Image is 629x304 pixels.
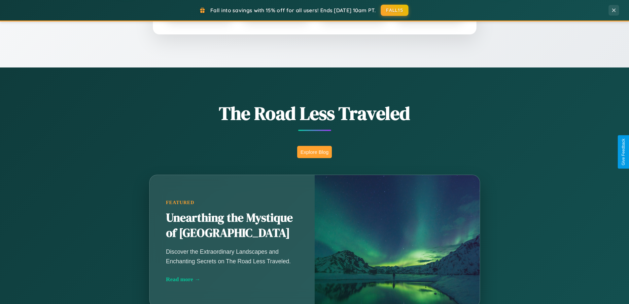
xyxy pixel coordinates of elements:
div: Give Feedback [621,139,626,165]
div: Featured [166,200,298,205]
h1: The Road Less Traveled [117,101,513,126]
button: FALL15 [381,5,408,16]
h2: Unearthing the Mystique of [GEOGRAPHIC_DATA] [166,210,298,241]
p: Discover the Extraordinary Landscapes and Enchanting Secrets on The Road Less Traveled. [166,247,298,266]
span: Fall into savings with 15% off for all users! Ends [DATE] 10am PT. [210,7,376,14]
div: Read more → [166,276,298,283]
button: Explore Blog [297,146,332,158]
